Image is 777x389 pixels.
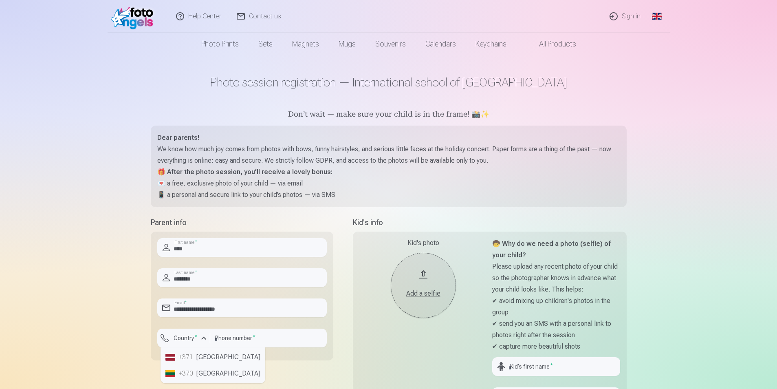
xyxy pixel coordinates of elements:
a: All products [516,33,586,55]
p: ✔ avoid mixing up children's photos in the group [492,295,620,318]
img: /fa1 [111,3,158,29]
a: Souvenirs [365,33,416,55]
a: Keychains [466,33,516,55]
div: Add a selfie [399,289,448,298]
h5: Parent info [151,217,333,228]
li: [GEOGRAPHIC_DATA] [162,365,264,382]
h5: Kid's info [353,217,627,228]
p: Please upload any recent photo of your child so the photographer knows in advance what your child... [492,261,620,295]
a: Mugs [329,33,365,55]
a: Calendars [416,33,466,55]
a: Sets [249,33,282,55]
p: ✔ capture more beautiful shots [492,341,620,352]
h1: Photo session registration — International school of [GEOGRAPHIC_DATA] [151,75,627,90]
a: Photo prints [191,33,249,55]
strong: Dear parents! [157,134,199,141]
div: +370 [178,369,195,378]
a: Magnets [282,33,329,55]
button: Add a selfie [391,253,456,318]
p: We know how much joy comes from photos with bows, funny hairstyles, and serious little faces at t... [157,144,620,166]
li: [GEOGRAPHIC_DATA] [162,349,264,365]
label: Country [170,334,200,342]
div: +371 [178,352,195,362]
strong: 🧒 Why do we need a photo (selfie) of your child? [492,240,611,259]
h5: Don’t wait — make sure your child is in the frame! 📸✨ [151,109,627,121]
p: 💌 a free, exclusive photo of your child — via email [157,178,620,189]
button: Country* [157,329,210,347]
strong: 🎁 After the photo session, you’ll receive a lovely bonus: [157,168,332,176]
div: Kid's photo [359,238,487,248]
p: ✔ send you an SMS with a personal link to photos right after the session [492,318,620,341]
p: 📱 a personal and secure link to your child’s photos — via SMS [157,189,620,201]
